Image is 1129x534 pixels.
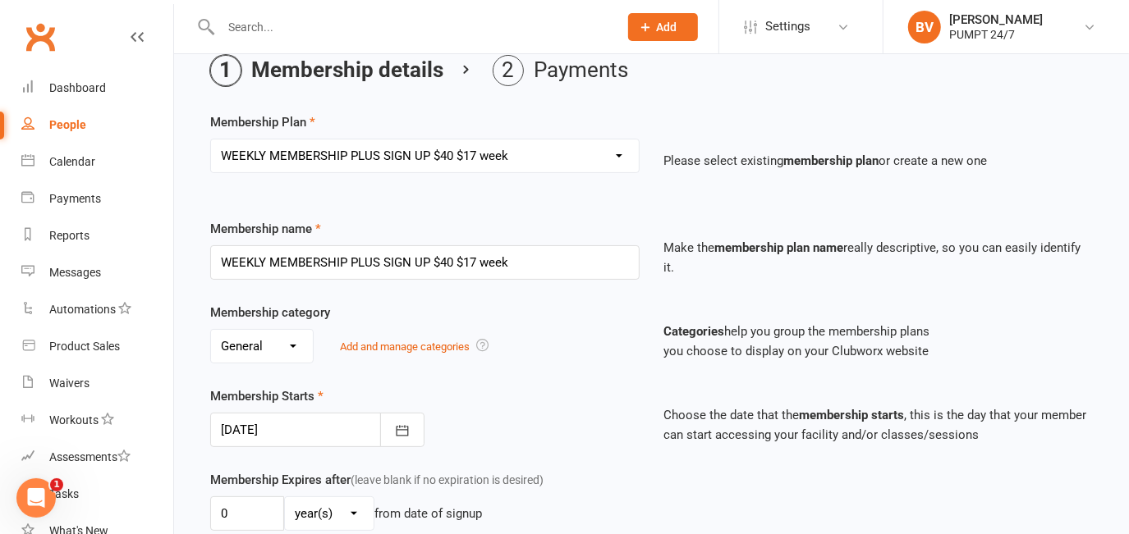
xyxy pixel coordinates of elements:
label: Membership name [210,219,321,239]
div: Calendar [49,155,95,168]
a: People [21,107,173,144]
div: Product Sales [49,340,120,353]
span: Settings [765,8,810,45]
div: Assessments [49,450,131,463]
label: Membership Expires after [210,470,544,490]
a: Add and manage categories [340,340,470,353]
li: Membership details [210,55,443,86]
span: Add [657,21,677,34]
a: Assessments [21,439,173,476]
div: Dashboard [49,81,106,94]
span: (leave blank if no expiration is desired) [351,473,544,486]
div: BV [908,11,941,43]
input: Enter membership name [210,245,640,280]
div: Automations [49,303,116,316]
a: Workouts [21,402,173,439]
div: PUMPT 24/7 [949,27,1043,42]
span: 1 [50,478,63,491]
p: Please select existing or create a new one [664,151,1094,171]
input: Search... [216,16,607,39]
a: Tasks [21,476,173,513]
iframe: Intercom live chat [16,478,56,518]
label: Membership Starts [210,386,324,406]
strong: membership plan [784,153,879,168]
strong: Categories [664,324,725,339]
label: Membership Plan [210,112,315,132]
a: Dashboard [21,70,173,107]
div: Payments [49,192,101,205]
a: Clubworx [20,16,61,57]
a: Waivers [21,365,173,402]
a: Automations [21,291,173,328]
a: Calendar [21,144,173,180]
a: Reports [21,217,173,254]
div: from date of signup [374,504,482,523]
p: Choose the date that the , this is the day that your member can start accessing your facility and... [664,405,1094,445]
button: Add [628,13,698,41]
div: Waivers [49,377,89,390]
div: [PERSON_NAME] [949,12,1043,27]
p: help you group the membership plans you choose to display on your Clubworx website [664,322,1094,361]
div: Workouts [49,413,99,427]
label: Membership category [210,303,330,322]
a: Product Sales [21,328,173,365]
p: Make the really descriptive, so you can easily identify it. [664,238,1094,277]
strong: membership starts [800,408,905,422]
a: Payments [21,180,173,217]
strong: membership plan name [715,240,844,255]
div: Messages [49,266,101,279]
a: Messages [21,254,173,291]
div: Reports [49,229,89,242]
div: People [49,118,86,131]
div: Tasks [49,487,79,500]
li: Payments [493,55,628,86]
